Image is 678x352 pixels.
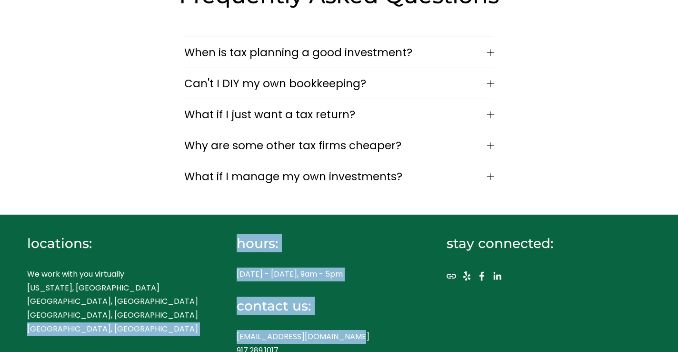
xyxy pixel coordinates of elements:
[447,234,625,252] h4: stay connected:
[184,106,487,123] span: What if I just want a tax return?
[184,37,494,68] button: When is tax planning a good investment?
[184,68,494,99] button: Can't I DIY my own bookkeeping?
[237,297,415,315] h4: contact us:
[492,271,502,281] a: LinkedIn
[184,130,494,161] button: Why are some other tax firms cheaper?
[447,271,456,281] a: URL
[27,268,205,336] p: We work with you virtually [US_STATE], [GEOGRAPHIC_DATA] [GEOGRAPHIC_DATA], [GEOGRAPHIC_DATA] [GE...
[237,268,415,281] p: [DATE] - [DATE], 9am - 5pm
[184,99,494,130] button: What if I just want a tax return?
[184,168,487,185] span: What if I manage my own investments?
[477,271,487,281] a: Facebook
[237,234,415,252] h4: hours:
[184,44,487,61] span: When is tax planning a good investment?
[462,271,471,281] a: Yelp
[184,75,487,92] span: Can't I DIY my own bookkeeping?
[27,234,205,252] h4: locations:
[184,137,487,154] span: Why are some other tax firms cheaper?
[184,161,494,192] button: What if I manage my own investments?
